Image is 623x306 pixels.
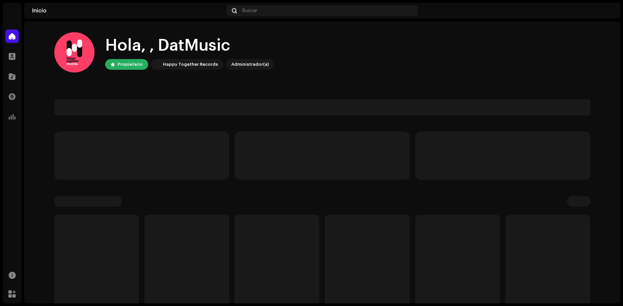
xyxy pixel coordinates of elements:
img: 864f76fd-512d-4bb8-b1e3-c7b16364df70 [54,32,95,72]
div: Inicio [32,8,224,13]
div: Happy Together Records [163,60,218,68]
div: Propietario [118,60,143,68]
div: Hola, , DatMusic [105,35,274,56]
img: edd8793c-a1b1-4538-85bc-e24b6277bc1e [152,60,160,68]
span: Buscar [242,8,257,13]
img: 864f76fd-512d-4bb8-b1e3-c7b16364df70 [602,5,612,16]
div: Administrador(a) [231,60,269,68]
